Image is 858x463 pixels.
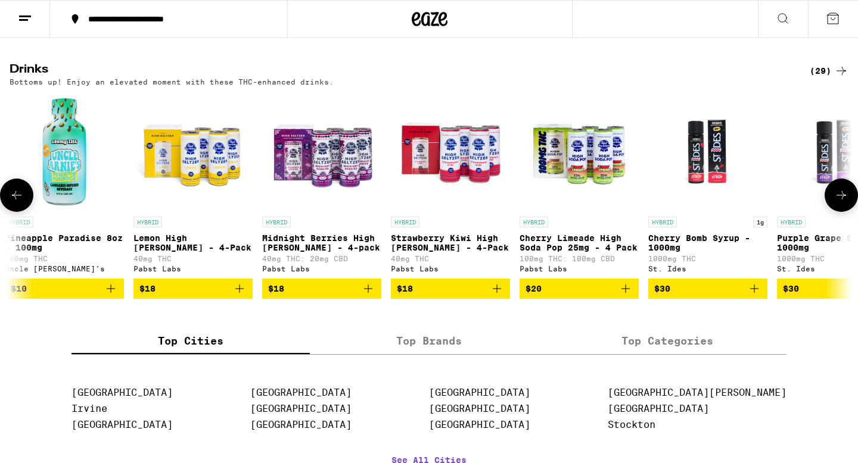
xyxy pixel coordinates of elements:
[648,265,767,273] div: St. Ides
[133,217,162,227] p: HYBRID
[268,284,284,293] span: $18
[5,217,33,227] p: HYBRID
[133,279,253,299] button: Add to bag
[11,284,27,293] span: $10
[526,284,542,293] span: $20
[654,284,670,293] span: $30
[429,387,530,398] a: [GEOGRAPHIC_DATA]
[27,8,52,19] span: Help
[391,92,510,279] a: Open page for Strawberry Kiwi High Seltzer - 4-Pack from Pabst Labs
[520,255,639,262] p: 100mg THC: 100mg CBD
[262,265,381,273] div: Pabst Labs
[429,419,530,430] a: [GEOGRAPHIC_DATA]
[71,403,107,414] a: Irvine
[391,255,510,262] p: 40mg THC
[391,279,510,299] button: Add to bag
[608,419,655,430] a: Stockton
[71,419,173,430] a: [GEOGRAPHIC_DATA]
[648,92,767,279] a: Open page for Cherry Bomb Syrup - 1000mg from St. Ides
[608,403,709,414] a: [GEOGRAPHIC_DATA]
[648,233,767,252] p: Cherry Bomb Syrup - 1000mg
[783,284,799,293] span: $30
[391,265,510,273] div: Pabst Labs
[391,217,419,227] p: HYBRID
[10,78,334,86] p: Bottoms up! Enjoy an elevated moment with these THC-enhanced drinks.
[777,217,806,227] p: HYBRID
[133,92,253,279] a: Open page for Lemon High Seltzer - 4-Pack from Pabst Labs
[5,92,124,211] img: Uncle Arnie's - Pineapple Paradise 8oz - 100mg
[520,233,639,252] p: Cherry Limeade High Soda Pop 25mg - 4 Pack
[250,419,352,430] a: [GEOGRAPHIC_DATA]
[250,387,352,398] a: [GEOGRAPHIC_DATA]
[520,92,639,279] a: Open page for Cherry Limeade High Soda Pop 25mg - 4 Pack from Pabst Labs
[5,233,124,252] p: Pineapple Paradise 8oz - 100mg
[520,217,548,227] p: HYBRID
[520,279,639,299] button: Add to bag
[262,92,381,279] a: Open page for Midnight Berries High Seltzer - 4-pack from Pabst Labs
[262,233,381,252] p: Midnight Berries High [PERSON_NAME] - 4-pack
[250,403,352,414] a: [GEOGRAPHIC_DATA]
[71,329,786,355] div: tabs
[310,329,548,354] label: Top Brands
[810,64,848,78] a: (29)
[648,279,767,299] button: Add to bag
[429,403,530,414] a: [GEOGRAPHIC_DATA]
[133,255,253,262] p: 40mg THC
[520,265,639,273] div: Pabst Labs
[548,329,786,354] label: Top Categories
[608,387,786,398] a: [GEOGRAPHIC_DATA][PERSON_NAME]
[10,64,790,78] h2: Drinks
[133,233,253,252] p: Lemon High [PERSON_NAME] - 4-Pack
[5,279,124,299] button: Add to bag
[133,92,253,211] img: Pabst Labs - Lemon High Seltzer - 4-Pack
[520,92,639,211] img: Pabst Labs - Cherry Limeade High Soda Pop 25mg - 4 Pack
[648,255,767,262] p: 1000mg THC
[5,92,124,279] a: Open page for Pineapple Paradise 8oz - 100mg from Uncle Arnie's
[262,279,381,299] button: Add to bag
[391,92,510,211] img: Pabst Labs - Strawberry Kiwi High Seltzer - 4-Pack
[397,284,413,293] span: $18
[262,92,381,211] img: Pabst Labs - Midnight Berries High Seltzer - 4-pack
[648,217,677,227] p: HYBRID
[71,387,173,398] a: [GEOGRAPHIC_DATA]
[71,329,310,354] label: Top Cities
[753,217,767,227] p: 1g
[648,92,767,211] img: St. Ides - Cherry Bomb Syrup - 1000mg
[5,265,124,273] div: Uncle [PERSON_NAME]'s
[139,284,156,293] span: $18
[262,217,291,227] p: HYBRID
[391,233,510,252] p: Strawberry Kiwi High [PERSON_NAME] - 4-Pack
[262,255,381,262] p: 40mg THC: 20mg CBD
[133,265,253,273] div: Pabst Labs
[5,255,124,262] p: 100mg THC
